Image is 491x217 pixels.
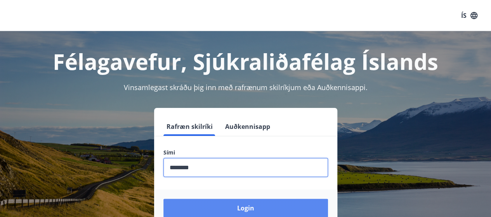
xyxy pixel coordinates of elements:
[124,83,368,92] span: Vinsamlegast skráðu þig inn með rafrænum skilríkjum eða Auðkennisappi.
[163,117,216,136] button: Rafræn skilríki
[457,9,482,23] button: ÍS
[163,149,328,156] label: Sími
[222,117,273,136] button: Auðkennisapp
[9,47,482,76] h1: Félagavefur, Sjúkraliðafélag Íslands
